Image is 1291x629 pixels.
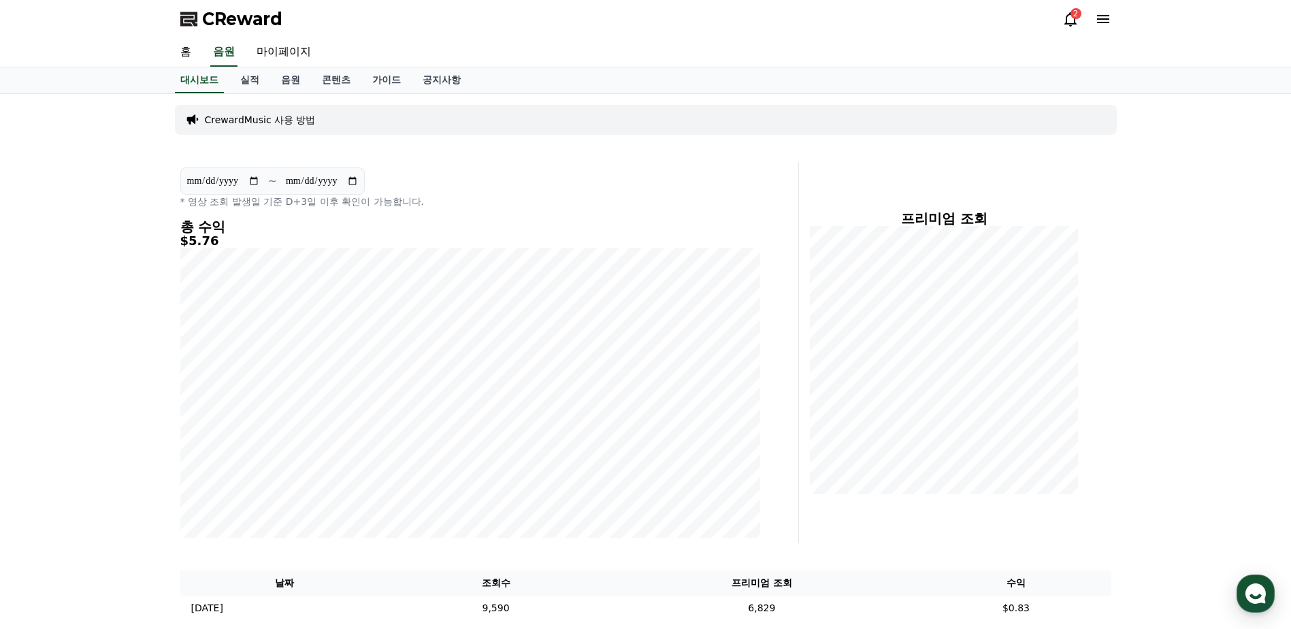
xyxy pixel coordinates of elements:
[205,113,316,127] a: CrewardMusic 사용 방법
[412,67,472,93] a: 공지사항
[246,38,322,67] a: 마이페이지
[169,38,202,67] a: 홈
[210,38,238,67] a: 음원
[921,570,1111,596] th: 수익
[191,601,223,615] p: [DATE]
[270,67,311,93] a: 음원
[311,67,361,93] a: 콘텐츠
[389,570,603,596] th: 조회수
[180,195,760,208] p: * 영상 조회 발생일 기준 D+3일 이후 확인이 가능합니다.
[202,8,282,30] span: CReward
[229,67,270,93] a: 실적
[361,67,412,93] a: 가이드
[389,596,603,621] td: 9,590
[602,596,921,621] td: 6,829
[1062,11,1079,27] a: 2
[268,173,277,189] p: ~
[180,234,760,248] h5: $5.76
[1071,8,1081,19] div: 2
[810,211,1079,226] h4: 프리미엄 조회
[921,596,1111,621] td: $0.83
[602,570,921,596] th: 프리미엄 조회
[175,67,224,93] a: 대시보드
[180,8,282,30] a: CReward
[180,219,760,234] h4: 총 수익
[180,570,389,596] th: 날짜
